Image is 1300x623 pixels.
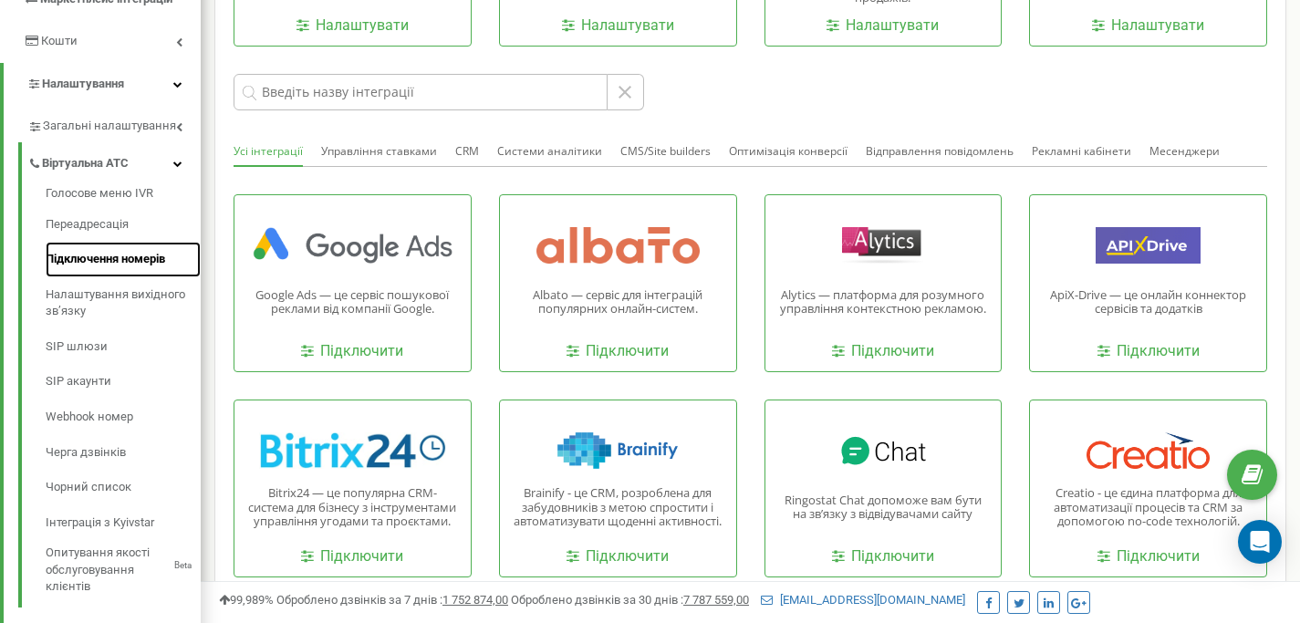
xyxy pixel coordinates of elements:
a: Віртуальна АТС [27,142,201,180]
span: Оброблено дзвінків за 7 днів : [276,593,508,607]
a: Підключити [567,546,669,567]
button: Усі інтеграції [234,138,303,167]
button: Рекламні кабінети [1032,138,1131,165]
input: Введіть назву інтеграції [234,74,608,110]
p: Ringostat Chat допоможе вам бути на звʼязку з відвідувачами сайту [779,493,988,522]
a: Загальні налаштування [27,105,201,142]
button: CRM [455,138,479,165]
button: Месенджери [1149,138,1220,165]
a: Підключити [1097,341,1200,362]
a: Підключити [301,546,403,567]
button: Управління ставками [321,138,437,165]
a: Підключити [567,341,669,362]
p: Bitrix24 — це популярна CRM-система для бізнесу з інструментами управління угодами та проєктами. [248,486,457,529]
span: Віртуальна АТС [42,155,129,172]
a: Підключення номерів [46,242,201,277]
a: Чорний список [46,470,201,505]
div: Open Intercom Messenger [1238,520,1282,564]
a: Інтеграція з Kyivstar [46,505,201,541]
u: 1 752 874,00 [442,593,508,607]
u: 7 787 559,00 [683,593,749,607]
a: Webhook номер [46,400,201,435]
a: Голосове меню IVR [46,185,201,207]
a: Переадресація [46,207,201,243]
button: Оптимізація конверсії [729,138,848,165]
a: [EMAIL_ADDRESS][DOMAIN_NAME] [761,593,965,607]
a: Підключити [301,341,403,362]
a: Підключити [1097,546,1200,567]
span: Кошти [41,34,78,47]
a: Налаштування вихідного зв’язку [46,277,201,329]
button: Системи аналітики [497,138,602,165]
p: Google Ads — це сервіс пошукової реклами від компанії Google. [248,288,457,317]
p: Albato — сервіс для інтеграцій популярних онлайн-систем. [514,288,723,317]
span: Загальні налаштування [43,118,176,135]
button: Відправлення повідомлень [866,138,1014,165]
a: Підключити [832,546,934,567]
button: CMS/Site builders [620,138,711,165]
p: Brainify - це CRM, розроблена для забудовників з метою спростити і автоматизувати щоденні активно... [514,486,723,529]
p: Alytics — платформа для розумного управління контекстною рекламою. [779,288,988,317]
a: Налаштувати [562,16,674,36]
a: Підключити [832,341,934,362]
p: ApiX-Drive — це онлайн коннектор сервісів та додатків [1044,288,1253,317]
p: Creatio - це єдина платформа для автоматизації процесів та CRM за допомогою no-code технологій. [1044,486,1253,529]
a: Черга дзвінків [46,435,201,471]
a: Опитування якості обслуговування клієнтівBeta [46,540,201,596]
span: Налаштування [42,77,124,90]
a: Налаштування [4,63,201,106]
span: Оброблено дзвінків за 30 днів : [511,593,749,607]
a: Налаштувати [1092,16,1204,36]
a: SIP шлюзи [46,329,201,365]
a: Налаштувати [827,16,939,36]
a: Налаштувати [296,16,409,36]
a: SIP акаунти [46,364,201,400]
span: 99,989% [219,593,274,607]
